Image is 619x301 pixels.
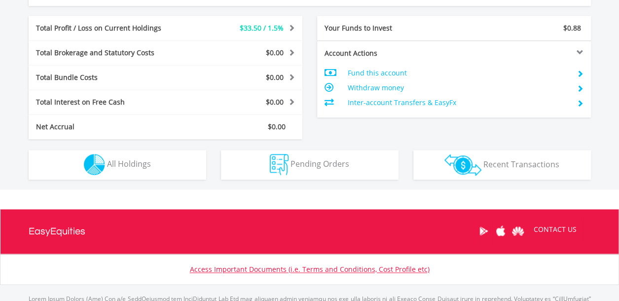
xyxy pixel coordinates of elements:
[29,97,188,107] div: Total Interest on Free Cash
[347,66,569,80] td: Fund this account
[268,122,286,131] span: $0.00
[84,154,105,175] img: holdings-wht.png
[492,216,510,246] a: Apple
[475,216,492,246] a: Google Play
[527,216,583,243] a: CONTACT US
[29,209,85,254] a: EasyEquities
[266,73,284,82] span: $0.00
[270,154,289,175] img: pending_instructions-wht.png
[291,158,349,169] span: Pending Orders
[317,48,454,58] div: Account Actions
[563,23,581,33] span: $0.88
[413,150,591,180] button: Recent Transactions
[266,97,284,107] span: $0.00
[240,23,284,33] span: $33.50 / 1.5%
[317,23,454,33] div: Your Funds to Invest
[347,80,569,95] td: Withdraw money
[444,154,481,176] img: transactions-zar-wht.png
[29,122,188,132] div: Net Accrual
[483,158,559,169] span: Recent Transactions
[510,216,527,246] a: Huawei
[347,95,569,110] td: Inter-account Transfers & EasyFx
[266,48,284,57] span: $0.00
[29,23,188,33] div: Total Profit / Loss on Current Holdings
[221,150,399,180] button: Pending Orders
[29,150,206,180] button: All Holdings
[29,48,188,58] div: Total Brokerage and Statutory Costs
[107,158,151,169] span: All Holdings
[29,73,188,82] div: Total Bundle Costs
[190,264,430,274] a: Access Important Documents (i.e. Terms and Conditions, Cost Profile etc)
